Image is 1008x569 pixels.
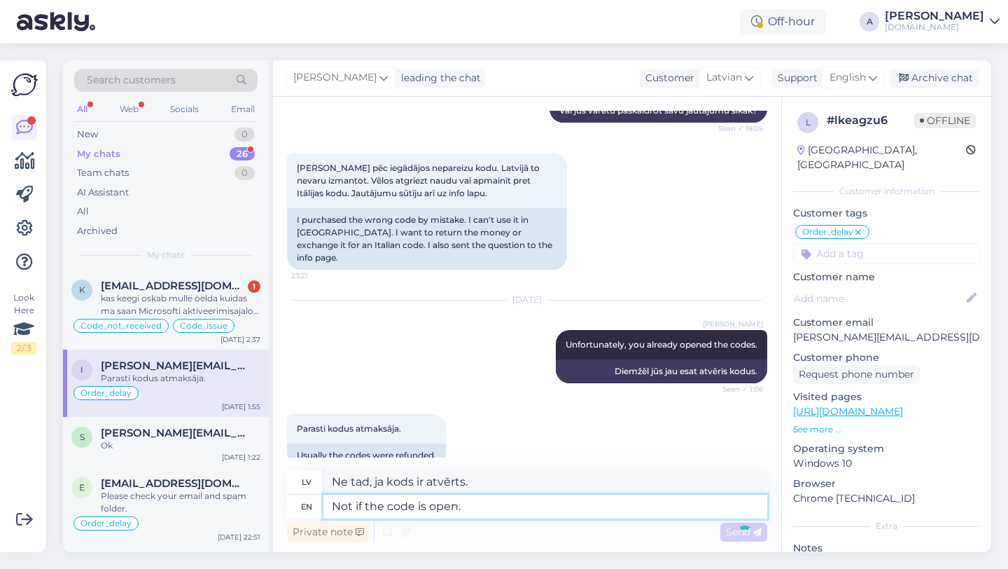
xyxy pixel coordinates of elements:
[77,205,89,219] div: All
[827,112,914,129] div: # lkeagzu6
[80,364,83,375] span: i
[79,284,85,295] span: k
[793,315,980,330] p: Customer email
[11,342,36,355] div: 2 / 3
[117,100,141,118] div: Web
[101,427,246,439] span: sergei.vsl@gmail.com
[101,359,246,372] span: inga-kun@inbox.lv
[793,390,980,404] p: Visited pages
[793,243,980,264] input: Add a tag
[793,541,980,556] p: Notes
[740,9,826,34] div: Off-hour
[793,330,980,345] p: [PERSON_NAME][EMAIL_ADDRESS][DOMAIN_NAME]
[287,208,567,270] div: I purchased the wrong code by mistake. I can't use it in [GEOGRAPHIC_DATA]. I want to return the ...
[297,163,542,198] span: [PERSON_NAME] pēc iegādājos nepareizu kodu. Latvijā to nevaru izmantot. Vēlos atgriezt naudu vai ...
[222,452,260,462] div: [DATE] 1:22
[77,224,118,238] div: Archived
[77,166,129,180] div: Team chats
[640,71,694,85] div: Customer
[885,11,984,22] div: [PERSON_NAME]
[914,113,976,128] span: Offline
[703,319,763,329] span: [PERSON_NAME]
[793,441,980,456] p: Operating system
[793,350,980,365] p: Customer phone
[793,185,980,198] div: Customer information
[793,206,980,221] p: Customer tags
[793,423,980,436] p: See more ...
[80,519,132,528] span: Order_delay
[885,22,984,33] div: [DOMAIN_NAME]
[101,439,260,452] div: Ok
[793,365,920,384] div: Request phone number
[793,456,980,471] p: Windows 10
[101,280,246,292] span: kallekenk1@outlook.com
[710,384,763,395] span: Seen ✓ 1:06
[293,70,377,85] span: [PERSON_NAME]
[248,280,260,293] div: 1
[101,490,260,515] div: Please check your email and spam folder.
[11,71,38,98] img: Askly Logo
[566,339,757,350] span: Unfortunately, you already opened the codes.
[74,100,90,118] div: All
[220,334,260,345] div: [DATE] 2:37
[297,423,401,434] span: Parasti kodus atmaksāja.
[797,143,966,172] div: [GEOGRAPHIC_DATA], [GEOGRAPHIC_DATA]
[890,69,979,88] div: Archive chat
[180,322,227,330] span: Code_issue
[793,405,903,418] a: [URL][DOMAIN_NAME]
[291,270,344,281] span: 23:21
[710,123,763,134] span: Seen ✓ 19:05
[772,71,818,85] div: Support
[395,71,481,85] div: leading the chat
[228,100,258,118] div: Email
[80,432,85,442] span: s
[806,117,811,128] span: l
[77,128,98,142] div: New
[793,270,980,284] p: Customer name
[101,372,260,385] div: Parasti kodus atmaksāja.
[80,389,132,397] span: Order_delay
[222,402,260,412] div: [DATE] 1:55
[234,166,255,180] div: 0
[793,491,980,506] p: Chrome [TECHNICAL_ID]
[802,228,853,236] span: Order_delay
[885,11,1000,33] a: [PERSON_NAME][DOMAIN_NAME]
[287,294,767,306] div: [DATE]
[147,249,185,261] span: My chats
[11,292,36,355] div: Look Here
[829,70,866,85] span: English
[79,482,85,493] span: e
[556,359,767,383] div: Diemžēl jūs jau esat atvēris kodus.
[77,186,129,200] div: AI Assistant
[230,147,255,161] div: 26
[218,532,260,542] div: [DATE] 22:51
[101,292,260,317] div: kas keegi oskab mulle öelda kuidas ma saan Microsofti aktiveerimisajaloo ?
[793,520,980,533] div: Extra
[549,99,767,123] div: Vai jūs varētu paskaidrot savu jautājumu sīkāk?
[234,128,255,142] div: 0
[167,100,202,118] div: Socials
[101,477,246,490] span: elvi.larka@gmail.com
[706,70,742,85] span: Latvian
[793,477,980,491] p: Browser
[794,291,964,306] input: Add name
[77,147,120,161] div: My chats
[860,12,879,32] div: A
[80,322,162,330] span: Code_not_received
[87,73,176,88] span: Search customers
[287,444,446,467] div: Usually the codes were refunded.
